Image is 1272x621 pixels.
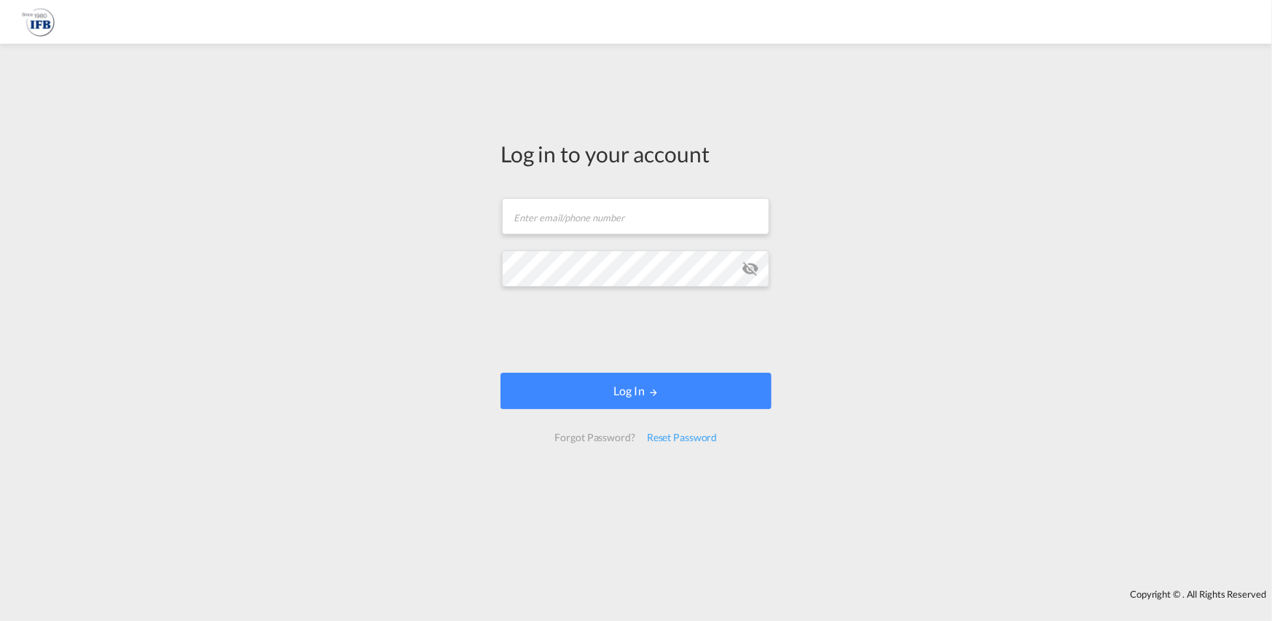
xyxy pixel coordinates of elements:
div: Log in to your account [500,138,772,169]
button: LOGIN [500,373,772,409]
img: b628ab10256c11eeb52753acbc15d091.png [22,6,55,39]
md-icon: icon-eye-off [742,260,759,277]
input: Enter email/phone number [502,198,769,234]
div: Forgot Password? [549,424,640,451]
div: Reset Password [641,424,723,451]
iframe: reCAPTCHA [525,301,747,358]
